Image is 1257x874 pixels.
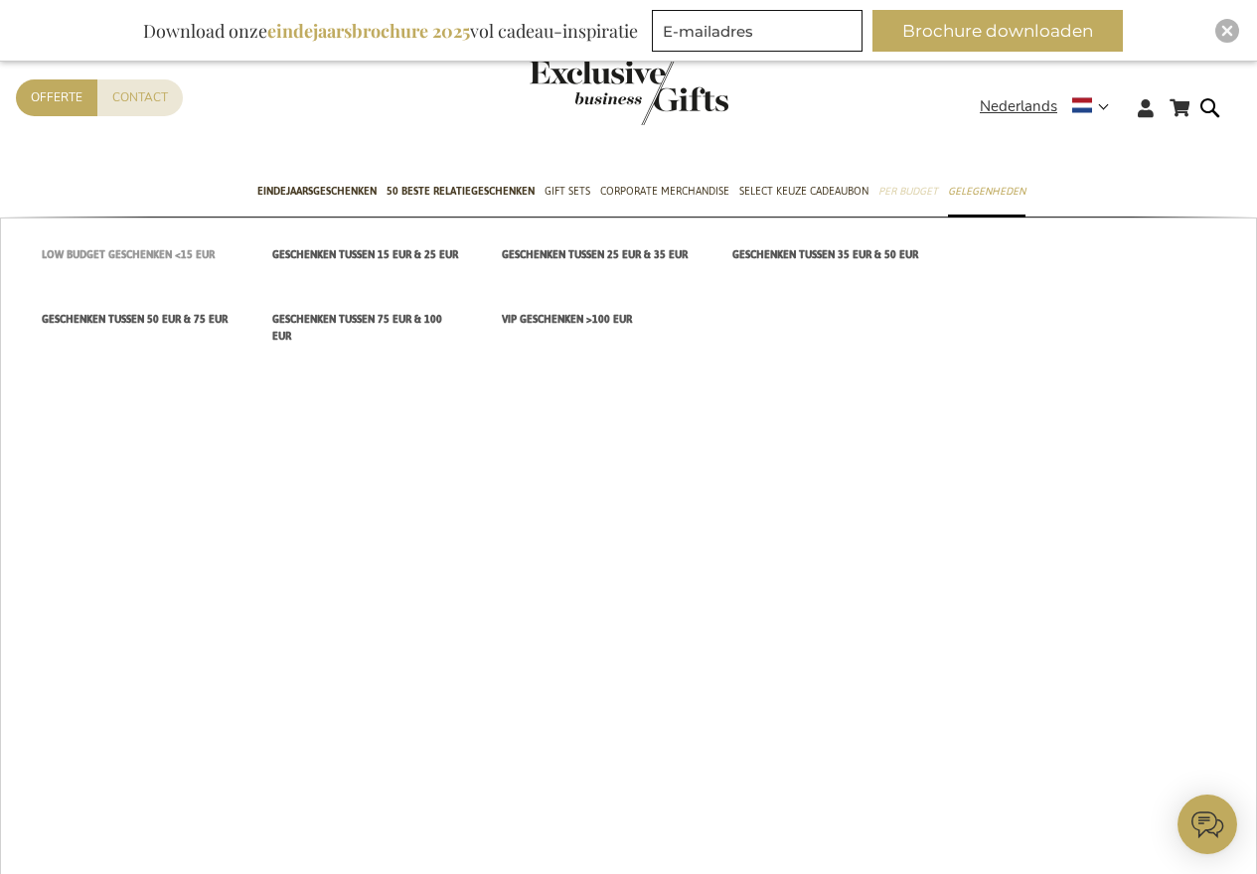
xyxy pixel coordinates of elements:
span: Geschenken tussen 25 EUR & 35 EUR [502,244,688,265]
form: marketing offers and promotions [652,10,868,58]
span: Per Budget [878,181,938,202]
span: Geschenken tussen 75 EUR & 100 EUR [272,309,442,347]
img: Close [1221,25,1233,37]
a: store logo [530,60,629,125]
span: VIP Geschenken >100 EUR [502,309,632,330]
iframe: belco-activator-frame [1178,795,1237,854]
span: Gift Sets [545,181,590,202]
span: 50 beste relatiegeschenken [387,181,535,202]
div: Nederlands [980,95,1122,118]
div: Close [1215,19,1239,43]
img: Exclusive Business gifts logo [530,60,728,125]
span: Low budget Geschenken <15 EUR [42,244,215,265]
div: Download onze vol cadeau-inspiratie [134,10,647,52]
span: Geschenken tussen 50 EUR & 75 EUR [42,309,228,330]
span: Select Keuze Cadeaubon [739,181,868,202]
span: Geschenken tussen 15 EUR & 25 EUR [272,244,458,265]
a: Contact [97,79,183,116]
a: Offerte [16,79,97,116]
span: Eindejaarsgeschenken [257,181,377,202]
span: Geschenken tussen 35 EUR & 50 EUR [732,244,918,265]
b: eindejaarsbrochure 2025 [267,19,470,43]
span: Nederlands [980,95,1057,118]
button: Brochure downloaden [872,10,1123,52]
span: Gelegenheden [948,181,1025,202]
input: E-mailadres [652,10,863,52]
span: Corporate Merchandise [600,181,729,202]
